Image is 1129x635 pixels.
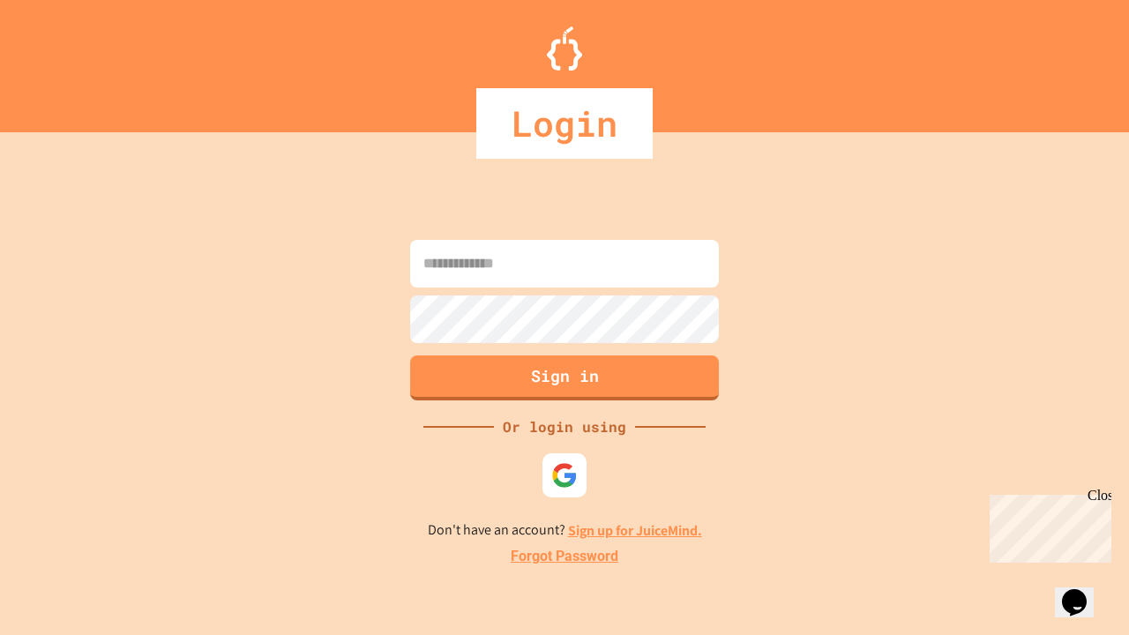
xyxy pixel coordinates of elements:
button: Sign in [410,355,719,400]
img: Logo.svg [547,26,582,71]
p: Don't have an account? [428,519,702,542]
a: Sign up for JuiceMind. [568,521,702,540]
iframe: chat widget [983,488,1111,563]
a: Forgot Password [511,546,618,567]
div: Chat with us now!Close [7,7,122,112]
div: Or login using [494,416,635,437]
iframe: chat widget [1055,564,1111,617]
img: google-icon.svg [551,462,578,489]
div: Login [476,88,653,159]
